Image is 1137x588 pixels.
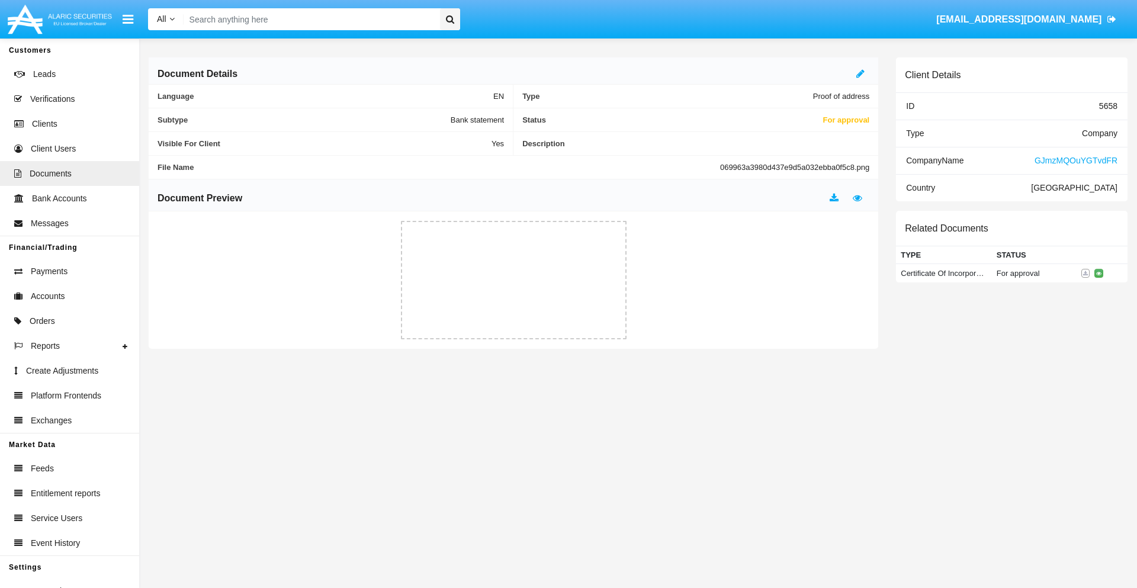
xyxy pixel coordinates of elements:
h6: Client Details [905,69,961,81]
span: Description [522,139,869,148]
span: Clients [32,118,57,130]
span: Proof of address [813,92,869,101]
span: Yes [492,139,504,148]
span: Verifications [30,93,75,105]
span: Create Adjustments [26,365,98,377]
span: All [157,14,166,24]
span: Event History [31,537,80,550]
span: Type [906,128,924,138]
span: Entitlement reports [31,487,101,500]
span: [EMAIL_ADDRESS][DOMAIN_NAME] [936,14,1101,24]
span: Leads [33,68,56,81]
span: Service Users [31,512,82,525]
span: Status [522,115,823,124]
span: File Name [158,163,720,172]
span: Company Name [906,156,963,165]
img: Logo image [6,2,114,37]
span: Exchanges [31,415,72,427]
td: Certificate Of Incorporation [896,264,991,283]
span: Visible For Client [158,139,492,148]
span: Platform Frontends [31,390,101,402]
span: Feeds [31,462,54,475]
a: All [148,13,184,25]
h6: Document Details [158,68,237,81]
span: Messages [31,217,69,230]
span: Subtype [158,115,451,124]
h6: Related Documents [905,223,988,234]
span: Bank statement [451,115,504,124]
span: Bank Accounts [32,192,87,205]
td: For approval [992,264,1077,283]
span: 069963a3980d437e9d5a032ebba0f5c8.png [720,163,869,172]
span: Accounts [31,290,65,303]
span: Company [1082,128,1117,138]
input: Search [184,8,436,30]
span: ID [906,101,914,111]
span: 5658 [1099,101,1117,111]
span: Type [522,92,813,101]
span: Country [906,183,935,192]
th: Type [896,246,991,264]
span: [GEOGRAPHIC_DATA] [1031,183,1117,192]
span: Documents [30,168,72,180]
span: Client Users [31,143,76,155]
th: Status [992,246,1077,264]
span: Orders [30,315,55,327]
span: EN [493,92,504,101]
span: GJmzMQOuYGTvdFR [1035,156,1117,165]
span: For approval [823,115,870,124]
span: Language [158,92,493,101]
h6: Document Preview [158,192,242,205]
a: [EMAIL_ADDRESS][DOMAIN_NAME] [931,3,1122,36]
span: Reports [31,340,60,352]
span: Payments [31,265,68,278]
